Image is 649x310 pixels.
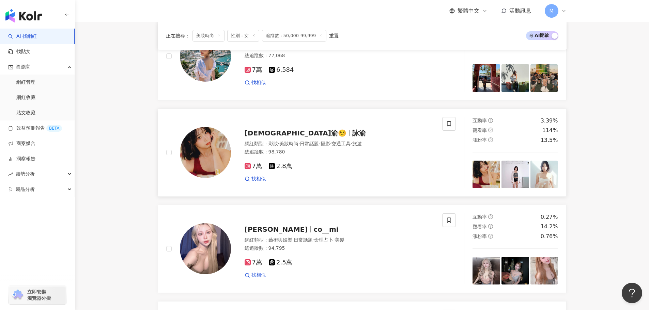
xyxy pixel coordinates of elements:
a: 洞察報告 [8,156,35,162]
div: 13.5% [541,136,558,144]
span: · [278,141,279,146]
div: 總追蹤數 ： 98,780 [245,149,434,156]
span: 2.8萬 [269,163,292,170]
span: 正在搜尋 ： [166,33,190,38]
a: 找相似 [245,176,266,182]
span: question-circle [488,234,493,239]
span: [DEMOGRAPHIC_DATA]渝☺️ [245,129,346,137]
div: 14.2% [541,223,558,230]
img: post-image [501,64,529,92]
span: 互動率 [473,118,487,123]
img: KOL Avatar [180,31,231,82]
span: 日常話題 [300,141,319,146]
span: 美妝時尚 [279,141,298,146]
span: co__mi [313,225,338,233]
div: 總追蹤數 ： 77,068 [245,52,434,59]
span: · [330,141,331,146]
img: chrome extension [11,290,24,300]
span: 彩妝 [268,141,278,146]
a: KOL Avatar[DEMOGRAPHIC_DATA]渝☺️詠渝網紅類型：彩妝·美妝時尚·日常話題·攝影·交通工具·旅遊總追蹤數：98,7807萬2.8萬找相似互動率question-circ... [158,109,567,197]
span: 漲粉率 [473,137,487,143]
span: · [292,237,294,243]
img: post-image [501,161,529,188]
span: question-circle [488,118,493,123]
span: 旅遊 [352,141,362,146]
img: KOL Avatar [180,127,231,178]
span: 攝影 [321,141,330,146]
span: 資源庫 [16,59,30,75]
a: 找貼文 [8,48,31,55]
span: 找相似 [251,79,266,86]
span: · [319,45,320,50]
img: post-image [501,257,529,284]
span: 觀看率 [473,224,487,229]
span: · [333,237,335,243]
span: 彩妝 [268,45,278,50]
span: 命理占卜 [300,45,319,50]
a: chrome extension立即安裝 瀏覽器外掛 [9,286,66,304]
span: question-circle [488,224,493,229]
span: 7萬 [245,66,262,74]
span: 找相似 [251,272,266,279]
span: 漲粉率 [473,233,487,239]
span: · [298,45,300,50]
a: 找相似 [245,79,266,86]
span: 交通工具 [321,45,340,50]
span: 日常話題 [279,45,298,50]
span: question-circle [488,137,493,142]
span: 繁體中文 [458,7,479,15]
span: 找相似 [251,176,266,182]
span: 日常話題 [294,237,313,243]
span: 7萬 [245,259,262,266]
span: 趨勢分析 [16,166,35,182]
img: KOL Avatar [180,223,231,274]
iframe: Help Scout Beacon - Open [622,283,642,303]
span: 追蹤數：50,000-99,999 [262,30,327,42]
span: 競品分析 [16,182,35,197]
img: post-image [530,161,558,188]
div: 114% [542,127,558,134]
span: 6,584 [269,66,294,74]
a: 網紅收藏 [16,94,35,101]
span: 交通工具 [331,141,351,146]
img: post-image [530,64,558,92]
div: 0.76% [541,233,558,240]
span: 性別：女 [227,30,259,42]
span: 活動訊息 [509,7,531,14]
span: M [549,7,553,15]
a: 貼文收藏 [16,110,35,116]
a: 效益預測報告BETA [8,125,62,132]
div: 0.27% [541,213,558,221]
span: 藝術與娛樂 [268,237,292,243]
span: · [319,141,320,146]
span: [PERSON_NAME] [245,225,308,233]
span: 2.5萬 [269,259,292,266]
span: 美髮 [335,237,344,243]
span: 7萬 [245,163,262,170]
a: 商案媒合 [8,140,35,147]
a: searchAI 找網紅 [8,33,37,40]
a: KOL Avatar[PERSON_NAME]co__mi網紅類型：藝術與娛樂·日常話題·命理占卜·美髮總追蹤數：94,7957萬2.5萬找相似互動率question-circle0.27%觀看... [158,205,567,293]
img: post-image [473,64,500,92]
span: 命理占卜 [314,237,333,243]
span: 立即安裝 瀏覽器外掛 [27,289,51,301]
img: post-image [530,257,558,284]
div: 3.39% [541,117,558,125]
a: 找相似 [245,272,266,279]
img: post-image [473,257,500,284]
div: 重置 [329,33,339,38]
span: · [298,141,300,146]
div: 網紅類型 ： [245,141,434,147]
span: 互動率 [473,214,487,219]
div: 網紅類型 ： [245,237,434,244]
span: question-circle [488,128,493,132]
img: post-image [473,161,500,188]
span: rise [8,172,13,177]
a: KOL Avatar[PERSON_NAME]網紅類型：彩妝·日常話題·命理占卜·交通工具總追蹤數：77,0687萬6,584找相似互動率question-circle0%觀看率question... [158,12,567,100]
a: 網紅管理 [16,79,35,86]
img: logo [5,9,42,22]
div: 總追蹤數 ： 94,795 [245,245,434,252]
span: 觀看率 [473,128,487,133]
span: 詠渝 [352,129,366,137]
span: · [313,237,314,243]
